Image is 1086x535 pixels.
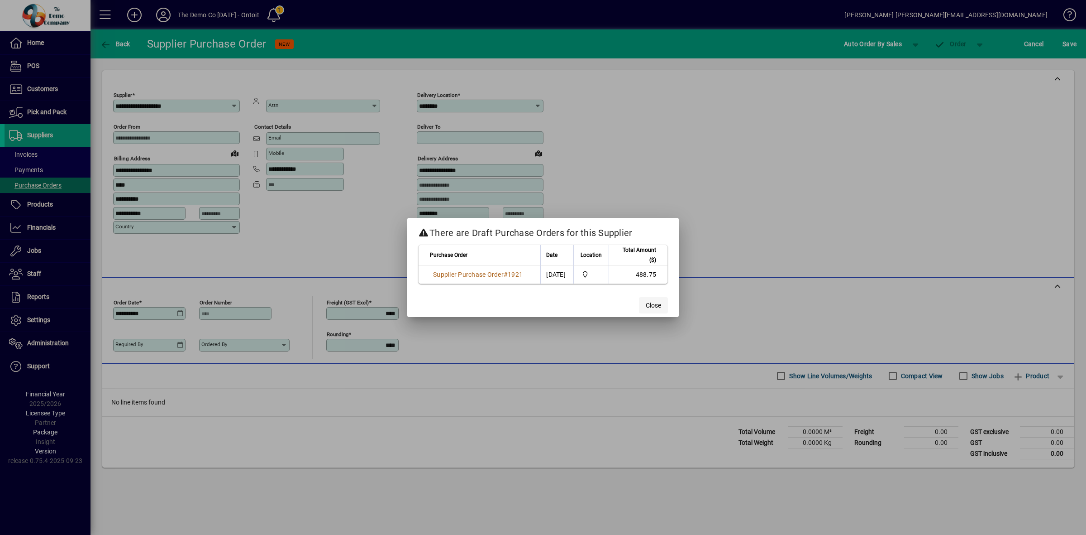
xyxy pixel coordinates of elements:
td: [DATE] [540,265,573,284]
span: Purchase Order [430,250,467,260]
button: Close [639,297,668,313]
span: # [504,271,508,278]
span: Close [646,301,661,310]
h2: There are Draft Purchase Orders for this Supplier [407,218,679,244]
span: Total Amount ($) [614,245,656,265]
span: Date [546,250,557,260]
span: 1921 [508,271,523,278]
a: Supplier Purchase Order#1921 [430,270,526,280]
span: Kjstin [579,270,603,280]
span: Supplier Purchase Order [433,271,504,278]
span: Location [581,250,602,260]
td: 488.75 [609,265,667,284]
